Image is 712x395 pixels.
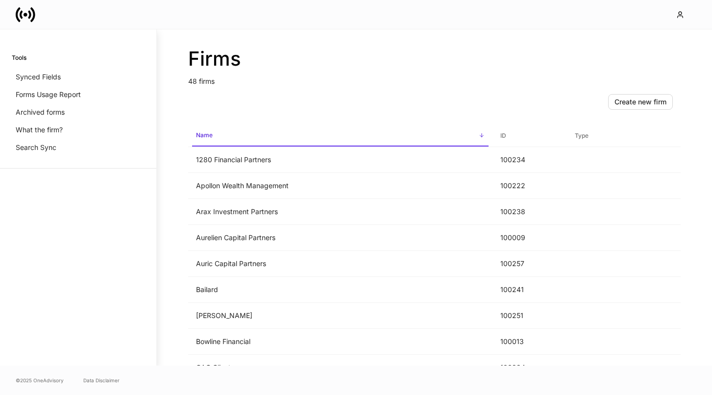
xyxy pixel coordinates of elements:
[188,71,681,86] p: 48 firms
[492,173,567,199] td: 100222
[571,126,677,146] span: Type
[188,303,492,329] td: [PERSON_NAME]
[188,251,492,277] td: Auric Capital Partners
[12,53,26,62] h6: Tools
[608,94,673,110] button: Create new firm
[12,121,145,139] a: What the firm?
[492,199,567,225] td: 100238
[575,131,589,140] h6: Type
[16,125,63,135] p: What the firm?
[188,225,492,251] td: Aurelien Capital Partners
[500,131,506,140] h6: ID
[12,86,145,103] a: Forms Usage Report
[492,329,567,355] td: 100013
[188,355,492,381] td: CAG Clients
[12,103,145,121] a: Archived forms
[16,143,56,152] p: Search Sync
[188,329,492,355] td: Bowline Financial
[492,355,567,381] td: 100224
[492,303,567,329] td: 100251
[188,147,492,173] td: 1280 Financial Partners
[492,225,567,251] td: 100009
[188,47,681,71] h2: Firms
[196,130,213,140] h6: Name
[492,251,567,277] td: 100257
[12,68,145,86] a: Synced Fields
[83,376,120,384] a: Data Disclaimer
[496,126,563,146] span: ID
[16,72,61,82] p: Synced Fields
[16,107,65,117] p: Archived forms
[492,147,567,173] td: 100234
[492,277,567,303] td: 100241
[188,199,492,225] td: Arax Investment Partners
[192,125,489,147] span: Name
[188,277,492,303] td: Bailard
[614,97,666,107] div: Create new firm
[16,90,81,99] p: Forms Usage Report
[12,139,145,156] a: Search Sync
[188,173,492,199] td: Apollon Wealth Management
[16,376,64,384] span: © 2025 OneAdvisory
